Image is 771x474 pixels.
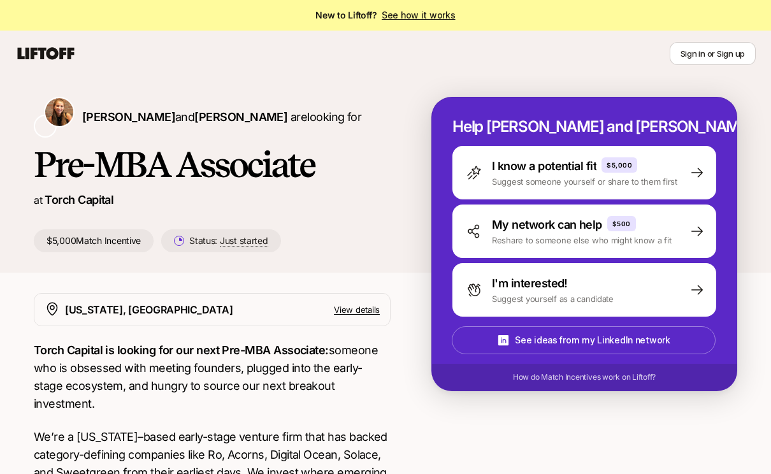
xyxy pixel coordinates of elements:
img: Katie Reiner [45,98,73,126]
p: View details [334,303,380,316]
button: Sign in or Sign up [670,42,756,65]
p: My network can help [492,216,602,234]
p: [US_STATE], [GEOGRAPHIC_DATA] [65,301,233,318]
p: $500 [612,219,631,229]
p: Reshare to someone else who might know a fit [492,234,672,247]
p: at [34,192,42,208]
p: are looking for [82,108,361,126]
a: Torch Capital [45,193,113,206]
p: How do Match Incentives work on Liftoff? [513,371,656,383]
p: I know a potential fit [492,157,596,175]
p: See ideas from my LinkedIn network [515,333,670,348]
span: [PERSON_NAME] [82,110,175,124]
p: Status: [189,233,268,248]
span: New to Liftoff? [315,8,455,23]
span: and [175,110,287,124]
p: Suggest yourself as a candidate [492,292,614,305]
a: See how it works [382,10,456,20]
p: Suggest someone yourself or share to them first [492,175,677,188]
p: $5,000 [607,160,632,170]
h1: Pre-MBA Associate [34,145,391,183]
span: [PERSON_NAME] [194,110,287,124]
span: Just started [220,235,268,247]
p: someone who is obsessed with meeting founders, plugged into the early-stage ecosystem, and hungry... [34,341,391,413]
p: I'm interested! [492,275,568,292]
p: $5,000 Match Incentive [34,229,154,252]
p: Help [PERSON_NAME] and [PERSON_NAME] hire [452,118,716,136]
button: See ideas from my LinkedIn network [452,326,716,354]
strong: Torch Capital is looking for our next Pre-MBA Associate: [34,343,329,357]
